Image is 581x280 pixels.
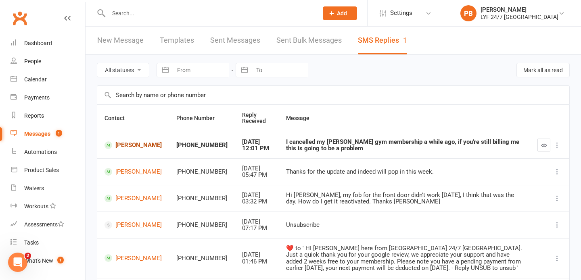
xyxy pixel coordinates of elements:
[24,185,44,191] div: Waivers
[242,258,272,265] div: 01:46 PM
[176,168,228,175] div: [PHONE_NUMBER]
[176,142,228,149] div: [PHONE_NUMBER]
[104,221,162,229] a: [PERSON_NAME]
[104,254,162,262] a: [PERSON_NAME]
[10,8,30,28] a: Clubworx
[242,165,272,172] div: [DATE]
[24,167,59,173] div: Product Sales
[24,94,50,101] div: Payments
[286,245,523,272] div: ​❤️​ to ' HI [PERSON_NAME] here from [GEOGRAPHIC_DATA] 24/7 [GEOGRAPHIC_DATA]. Just a quick thank...
[8,253,27,272] iframe: Intercom live chat
[516,63,570,77] button: Mark all as read
[10,107,85,125] a: Reports
[10,161,85,179] a: Product Sales
[10,125,85,143] a: Messages 1
[286,139,523,152] div: I cancelled my [PERSON_NAME] gym membership a while ago, if you're still billing me this is going...
[24,40,52,46] div: Dashboard
[24,203,48,209] div: Workouts
[210,27,260,54] a: Sent Messages
[24,58,41,64] div: People
[337,10,347,17] span: Add
[24,239,39,246] div: Tasks
[24,149,57,155] div: Automations
[390,4,412,22] span: Settings
[460,5,477,21] div: PB
[242,198,272,205] div: 03:32 PM
[286,168,523,175] div: Thanks for the update and indeed will pop in this week.
[10,34,85,52] a: Dashboard
[323,6,357,20] button: Add
[10,179,85,197] a: Waivers
[176,222,228,228] div: [PHONE_NUMBER]
[242,251,272,258] div: [DATE]
[97,86,569,104] input: Search by name or phone number
[242,172,272,178] div: 05:47 PM
[104,141,162,149] a: [PERSON_NAME]
[242,139,272,145] div: [DATE]
[252,63,308,77] input: To
[242,218,272,225] div: [DATE]
[56,130,62,137] span: 1
[235,105,279,132] th: Reply Received
[286,222,523,228] div: Unsubscribe
[242,145,272,152] div: 12:01 PM
[276,27,342,54] a: Sent Bulk Messages
[25,253,31,259] span: 2
[57,257,64,263] span: 1
[10,252,85,270] a: What's New1
[160,27,194,54] a: Templates
[481,13,558,21] div: LYF 24/7 [GEOGRAPHIC_DATA]
[286,192,523,205] div: Hi [PERSON_NAME], my fob for the front door didn't work [DATE], I think that was the day. How do ...
[10,71,85,89] a: Calendar
[24,76,47,83] div: Calendar
[176,195,228,202] div: [PHONE_NUMBER]
[358,27,407,54] a: SMS Replies1
[97,27,144,54] a: New Message
[176,255,228,262] div: [PHONE_NUMBER]
[242,192,272,199] div: [DATE]
[169,105,235,132] th: Phone Number
[10,52,85,71] a: People
[10,89,85,107] a: Payments
[242,225,272,232] div: 07:17 PM
[173,63,229,77] input: From
[24,221,64,228] div: Assessments
[10,143,85,161] a: Automations
[10,197,85,216] a: Workouts
[10,216,85,234] a: Assessments
[24,257,53,264] div: What's New
[106,8,312,19] input: Search...
[10,234,85,252] a: Tasks
[403,36,407,44] div: 1
[24,131,50,137] div: Messages
[104,195,162,202] a: [PERSON_NAME]
[481,6,558,13] div: [PERSON_NAME]
[104,168,162,176] a: [PERSON_NAME]
[279,105,530,132] th: Message
[24,112,44,119] div: Reports
[97,105,169,132] th: Contact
